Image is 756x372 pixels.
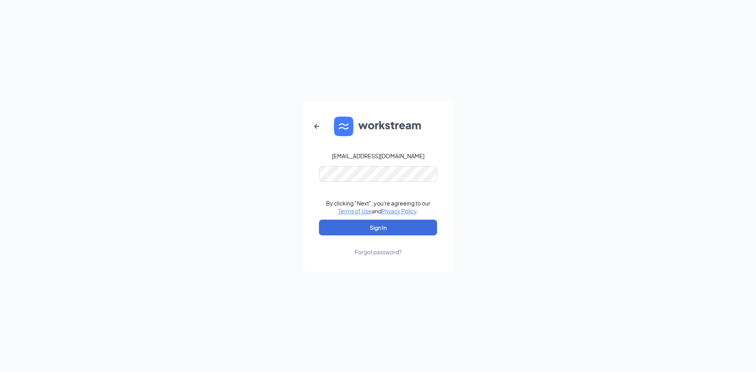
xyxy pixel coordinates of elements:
[338,207,372,215] a: Terms of Use
[307,117,326,136] button: ArrowLeftNew
[332,152,424,160] div: [EMAIL_ADDRESS][DOMAIN_NAME]
[319,220,437,235] button: Sign In
[355,235,402,256] a: Forgot password?
[334,117,422,136] img: WS logo and Workstream text
[382,207,417,215] a: Privacy Policy
[355,248,402,256] div: Forgot password?
[312,122,321,131] svg: ArrowLeftNew
[326,199,430,215] div: By clicking "Next", you're agreeing to our and .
